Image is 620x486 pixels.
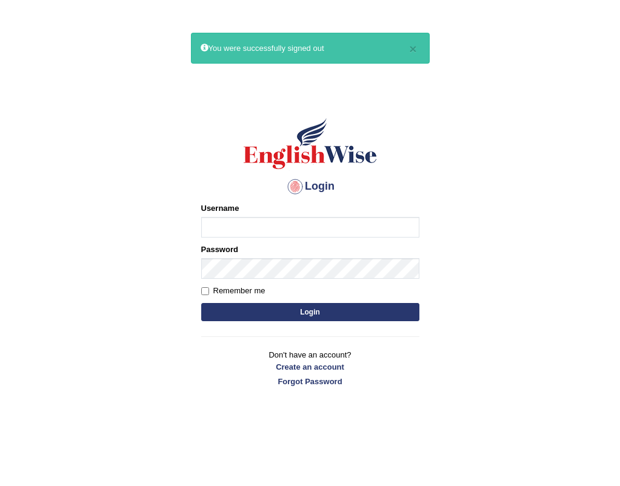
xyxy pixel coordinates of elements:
[201,285,265,297] label: Remember me
[241,116,379,171] img: Logo of English Wise sign in for intelligent practice with AI
[201,349,419,387] p: Don't have an account?
[201,361,419,373] a: Create an account
[201,376,419,387] a: Forgot Password
[201,287,209,295] input: Remember me
[409,42,416,55] button: ×
[191,33,430,64] div: You were successfully signed out
[201,244,238,255] label: Password
[201,303,419,321] button: Login
[201,202,239,214] label: Username
[201,177,419,196] h4: Login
